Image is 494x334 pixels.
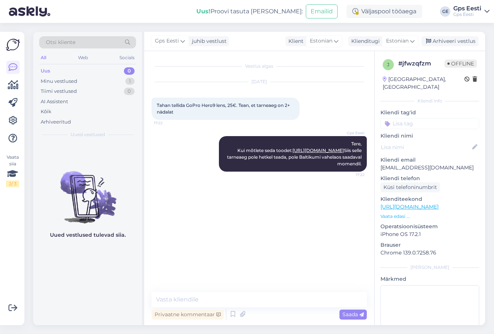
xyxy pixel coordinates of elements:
[398,59,444,68] div: # jfwzqfzm
[41,108,51,115] div: Kõik
[46,38,75,46] span: Otsi kliente
[50,231,126,239] p: Uued vestlused tulevad siia.
[33,158,142,225] img: No chats
[380,249,479,257] p: Chrome 139.0.7258.76
[380,213,479,220] p: Vaata edasi ...
[380,164,479,172] p: [EMAIL_ADDRESS][DOMAIN_NAME]
[125,78,135,85] div: 1
[380,175,479,182] p: Kliendi telefon
[380,275,479,283] p: Märkmed
[381,143,471,151] input: Lisa nimi
[380,98,479,104] div: Kliendi info
[196,8,210,15] b: Uus!
[41,88,77,95] div: Tiimi vestlused
[155,37,179,45] span: Gps Eesti
[39,53,48,63] div: All
[285,37,304,45] div: Klient
[77,53,89,63] div: Web
[453,6,490,17] a: Gps EestiGps Eesti
[380,132,479,140] p: Kliendi nimi
[383,75,464,91] div: [GEOGRAPHIC_DATA], [GEOGRAPHIC_DATA]
[152,63,367,70] div: Vestlus algas
[6,181,19,187] div: 2 / 3
[380,118,479,129] input: Lisa tag
[124,67,135,75] div: 0
[342,311,364,318] span: Saada
[380,264,479,271] div: [PERSON_NAME]
[440,6,450,17] div: GE
[346,5,422,18] div: Väljaspool tööaega
[380,203,439,210] a: [URL][DOMAIN_NAME]
[380,230,479,238] p: iPhone OS 17.2.1
[154,120,182,126] span: 17:22
[380,109,479,117] p: Kliendi tag'id
[348,37,380,45] div: Klienditugi
[292,148,344,153] a: [URL][DOMAIN_NAME]
[41,78,77,85] div: Minu vestlused
[337,130,365,136] span: Gps Eesti
[196,7,303,16] div: Proovi tasuta [PERSON_NAME]:
[380,156,479,164] p: Kliendi email
[41,118,71,126] div: Arhiveeritud
[306,4,338,18] button: Emailid
[380,241,479,249] p: Brauser
[152,310,224,320] div: Privaatne kommentaar
[157,102,291,115] span: Tahan tellida GoPro Hero9 lens, 25€. Tean, et tarneaeg on 2+ nädalat
[453,6,481,11] div: Gps Eesti
[310,37,332,45] span: Estonian
[41,98,68,105] div: AI Assistent
[422,36,478,46] div: Arhiveeri vestlus
[453,11,481,17] div: Gps Eesti
[6,154,19,187] div: Vaata siia
[6,38,20,52] img: Askly Logo
[380,195,479,203] p: Klienditeekond
[118,53,136,63] div: Socials
[386,37,409,45] span: Estonian
[189,37,227,45] div: juhib vestlust
[380,182,440,192] div: Küsi telefoninumbrit
[152,78,367,85] div: [DATE]
[387,62,389,67] span: j
[444,60,477,68] span: Offline
[124,88,135,95] div: 0
[337,172,365,178] span: 17:22
[41,67,50,75] div: Uus
[71,131,105,138] span: Uued vestlused
[380,223,479,230] p: Operatsioonisüsteem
